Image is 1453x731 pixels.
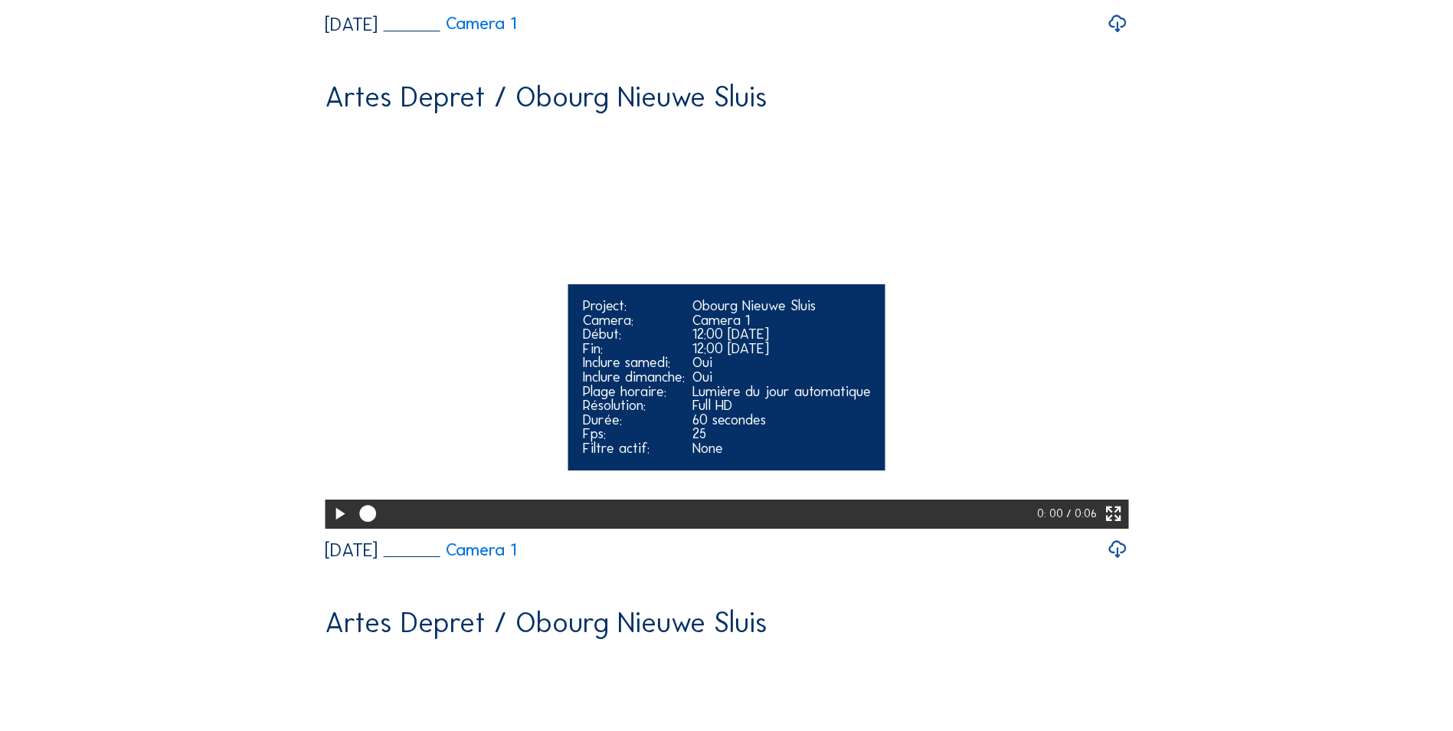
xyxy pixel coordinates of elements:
[692,370,871,385] div: Oui
[583,398,685,413] div: Résolution:
[325,15,378,34] div: [DATE]
[583,313,685,328] div: Camera:
[1066,500,1097,529] div: / 0:06
[384,15,517,32] a: Camera 1
[583,370,685,385] div: Inclure dimanche:
[692,413,871,428] div: 60 secondes
[692,385,871,399] div: Lumière du jour automatique
[325,608,767,637] div: Artes Depret / Obourg Nieuwe Sluis
[692,398,871,413] div: Full HD
[325,541,378,559] div: [DATE]
[384,542,517,559] a: Camera 1
[583,342,685,356] div: Fin:
[583,441,685,456] div: Filtre actif:
[692,427,871,441] div: 25
[692,327,871,342] div: 12:00 [DATE]
[692,356,871,370] div: Oui
[692,441,871,456] div: None
[692,313,871,328] div: Camera 1
[583,427,685,441] div: Fps:
[325,124,1128,526] video: Your browser does not support the video tag.
[325,83,767,111] div: Artes Depret / Obourg Nieuwe Sluis
[692,342,871,356] div: 12:00 [DATE]
[583,385,685,399] div: Plage horaire:
[583,413,685,428] div: Durée:
[1037,500,1066,529] div: 0: 00
[583,299,685,313] div: Project:
[583,356,685,370] div: Inclure samedi:
[692,299,871,313] div: Obourg Nieuwe Sluis
[583,327,685,342] div: Début:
